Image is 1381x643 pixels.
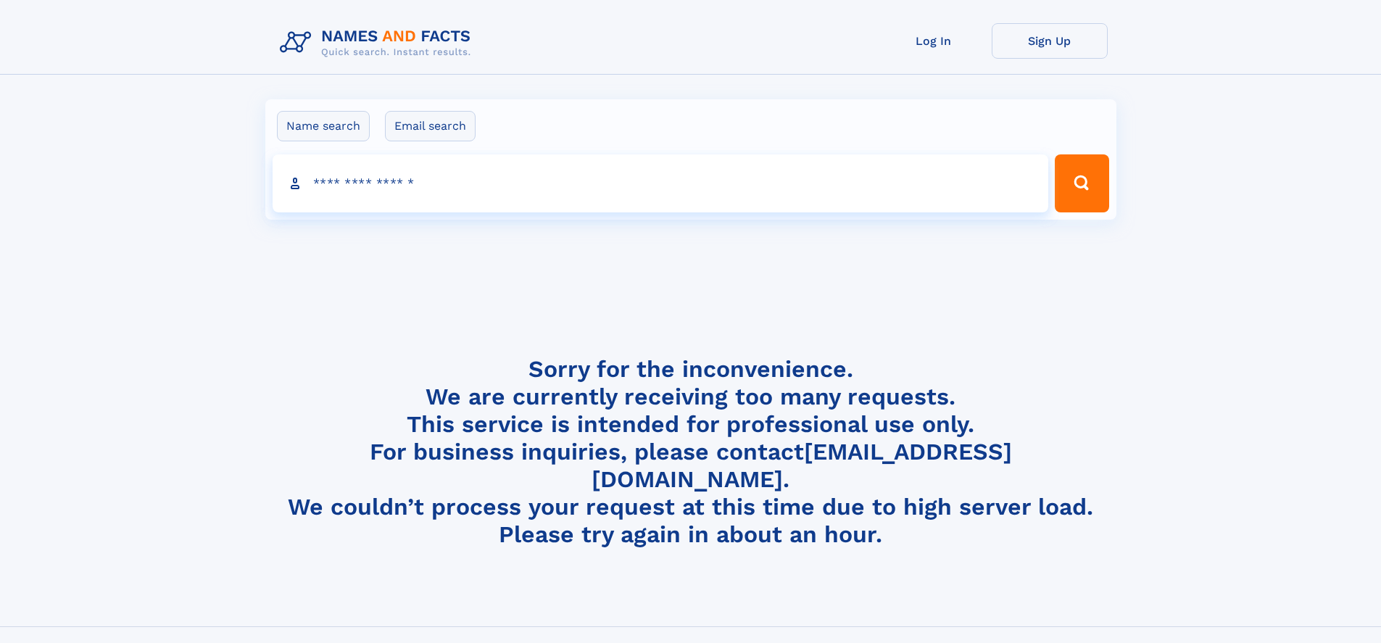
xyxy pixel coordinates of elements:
[277,111,370,141] label: Name search
[992,23,1108,59] a: Sign Up
[274,355,1108,549] h4: Sorry for the inconvenience. We are currently receiving too many requests. This service is intend...
[876,23,992,59] a: Log In
[385,111,476,141] label: Email search
[592,438,1012,493] a: [EMAIL_ADDRESS][DOMAIN_NAME]
[1055,154,1108,212] button: Search Button
[273,154,1049,212] input: search input
[274,23,483,62] img: Logo Names and Facts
